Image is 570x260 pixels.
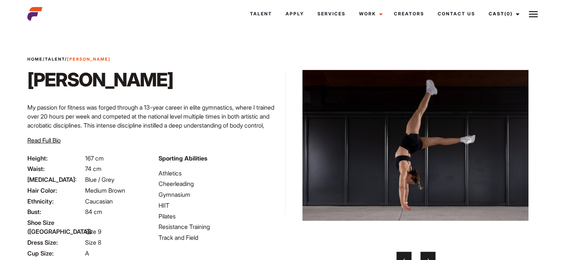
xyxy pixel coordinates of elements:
[27,154,84,163] span: Height:
[85,250,89,257] span: A
[27,164,84,173] span: Waist:
[85,208,102,215] span: 84 cm
[159,233,281,242] li: Track and Field
[45,56,65,62] a: Talent
[85,187,125,194] span: Medium Brown
[431,4,482,24] a: Contact Us
[27,6,42,21] img: cropped-aefm-brand-fav-22-square.png
[159,155,207,162] strong: Sporting Abilities
[159,179,281,188] li: Cheerleading
[159,190,281,199] li: Gymnasium
[27,103,281,166] p: My passion for fitness was forged through a 13-year career in elite gymnastics, where I trained o...
[529,10,538,19] img: Burger icon
[159,201,281,210] li: HIIT
[85,228,101,235] span: Size 9
[352,4,387,24] a: Work
[27,186,84,195] span: Hair Color:
[311,4,352,24] a: Services
[27,136,61,145] button: Read Full Bio
[27,197,84,206] span: Ethnicity:
[85,165,102,172] span: 74 cm
[159,222,281,231] li: Resistance Training
[85,155,104,162] span: 167 cm
[27,56,111,62] span: / /
[243,4,279,24] a: Talent
[27,68,173,91] h1: [PERSON_NAME]
[387,4,431,24] a: Creators
[27,137,61,144] span: Read Full Bio
[27,207,84,216] span: Bust:
[27,175,84,184] span: [MEDICAL_DATA]:
[279,4,311,24] a: Apply
[67,56,111,62] strong: [PERSON_NAME]
[482,4,524,24] a: Cast(0)
[27,249,84,258] span: Cup Size:
[27,56,43,62] a: Home
[85,198,113,205] span: Caucasian
[159,212,281,221] li: Pilates
[85,176,114,183] span: Blue / Grey
[504,11,513,16] span: (0)
[85,239,101,246] span: Size 8
[27,218,84,236] span: Shoe Size ([GEOGRAPHIC_DATA]):
[159,169,281,178] li: Athletics
[27,238,84,247] span: Dress Size:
